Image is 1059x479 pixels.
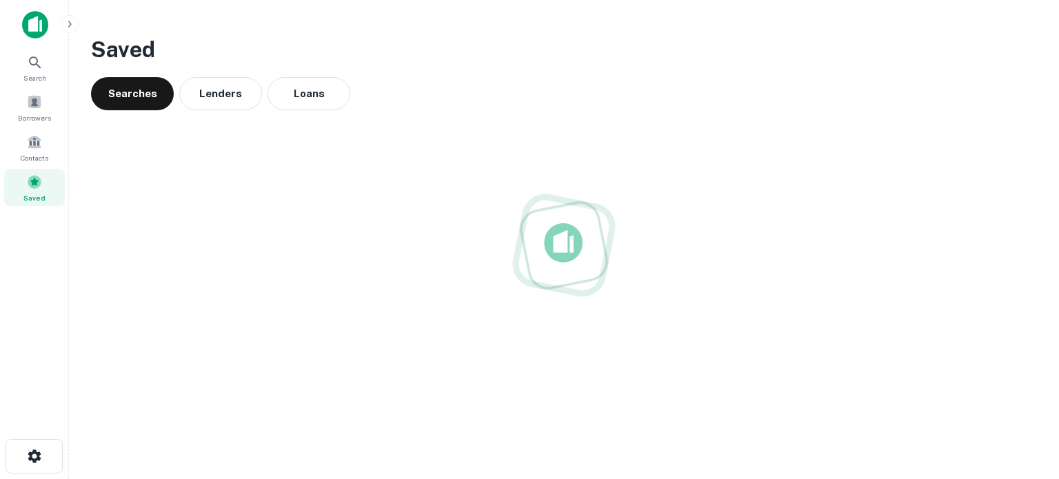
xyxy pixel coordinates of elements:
span: Borrowers [18,112,51,123]
span: Saved [23,192,46,203]
a: Borrowers [4,89,65,126]
span: Contacts [21,152,48,163]
a: Contacts [4,129,65,166]
a: Search [4,49,65,86]
h3: Saved [91,33,1037,66]
button: Lenders [179,77,262,110]
button: Searches [91,77,174,110]
img: capitalize-icon.png [22,11,48,39]
button: Loans [268,77,350,110]
span: Search [23,72,46,83]
a: Saved [4,169,65,206]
